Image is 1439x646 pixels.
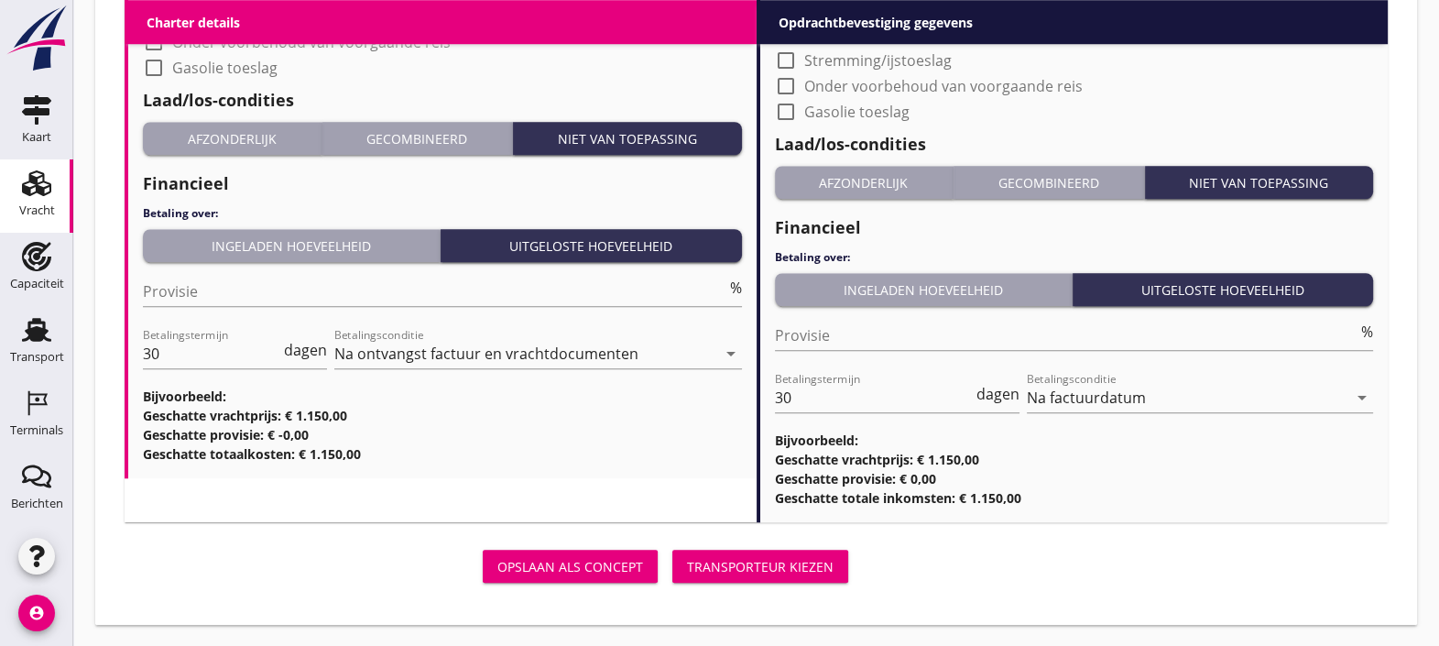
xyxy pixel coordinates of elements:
div: Transport [10,351,64,363]
i: arrow_drop_down [720,343,742,365]
h2: Laad/los-condities [775,132,1374,157]
div: Kaart [22,131,51,143]
button: Gecombineerd [322,122,514,155]
button: Opslaan als concept [483,550,658,583]
div: Uitgeloste hoeveelheid [1080,280,1366,300]
div: % [726,280,742,295]
div: Ingeladen hoeveelheid [782,280,1064,300]
h2: Laad/los-condities [143,88,742,113]
button: Gecombineerd [954,166,1145,199]
div: Opslaan als concept [497,557,643,576]
h3: Bijvoorbeeld: [775,431,1374,450]
button: Ingeladen hoeveelheid [143,229,441,262]
input: Betalingstermijn [775,383,973,412]
div: Terminals [10,424,63,436]
div: Afzonderlijk [782,173,946,192]
h2: Financieel [143,171,742,196]
button: Transporteur kiezen [672,550,848,583]
div: Transporteur kiezen [687,557,834,576]
label: Onder voorbehoud van voorgaande reis [172,33,451,51]
div: Niet van toepassing [520,129,735,148]
div: Uitgeloste hoeveelheid [448,236,734,256]
div: dagen [973,387,1019,401]
h3: Geschatte totale inkomsten: € 1.150,00 [775,488,1374,508]
h3: Bijvoorbeeld: [143,387,742,406]
div: Afzonderlijk [150,129,314,148]
label: HWZ (hoogwatertoeslag) [804,26,976,44]
h4: Betaling over: [143,205,742,222]
input: Provisie [775,321,1358,350]
input: Betalingstermijn [143,339,280,368]
h3: Geschatte provisie: € -0,00 [143,425,742,444]
label: Onder voorbehoud van voorgaande reis [804,77,1083,95]
h3: Geschatte totaalkosten: € 1.150,00 [143,444,742,464]
h2: Financieel [775,215,1374,240]
label: Gasolie toeslag [804,103,910,121]
button: Ingeladen hoeveelheid [775,273,1073,306]
div: Gecombineerd [330,129,506,148]
label: Stremming/ijstoeslag [804,51,952,70]
div: Na ontvangst factuur en vrachtdocumenten [334,345,638,362]
h3: Geschatte vrachtprijs: € 1.150,00 [775,450,1374,469]
button: Afzonderlijk [143,122,322,155]
button: Niet van toepassing [1145,166,1374,199]
label: Gasolie toeslag [172,59,278,77]
div: Berichten [11,498,63,509]
h4: Betaling over: [775,249,1374,266]
div: Niet van toepassing [1152,173,1367,192]
button: Niet van toepassing [513,122,742,155]
div: Na factuurdatum [1027,389,1146,406]
label: Stremming/ijstoeslag [172,7,320,26]
img: logo-small.a267ee39.svg [4,5,70,72]
i: account_circle [18,595,55,631]
button: Afzonderlijk [775,166,954,199]
div: % [1357,324,1373,339]
div: Ingeladen hoeveelheid [150,236,432,256]
div: dagen [280,343,327,357]
h3: Geschatte vrachtprijs: € 1.150,00 [143,406,742,425]
button: Uitgeloste hoeveelheid [1073,273,1373,306]
h3: Geschatte provisie: € 0,00 [775,469,1374,488]
div: Capaciteit [10,278,64,290]
i: arrow_drop_down [1351,387,1373,409]
div: Gecombineerd [961,173,1137,192]
button: Uitgeloste hoeveelheid [441,229,741,262]
div: Vracht [19,204,55,216]
input: Provisie [143,277,726,306]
